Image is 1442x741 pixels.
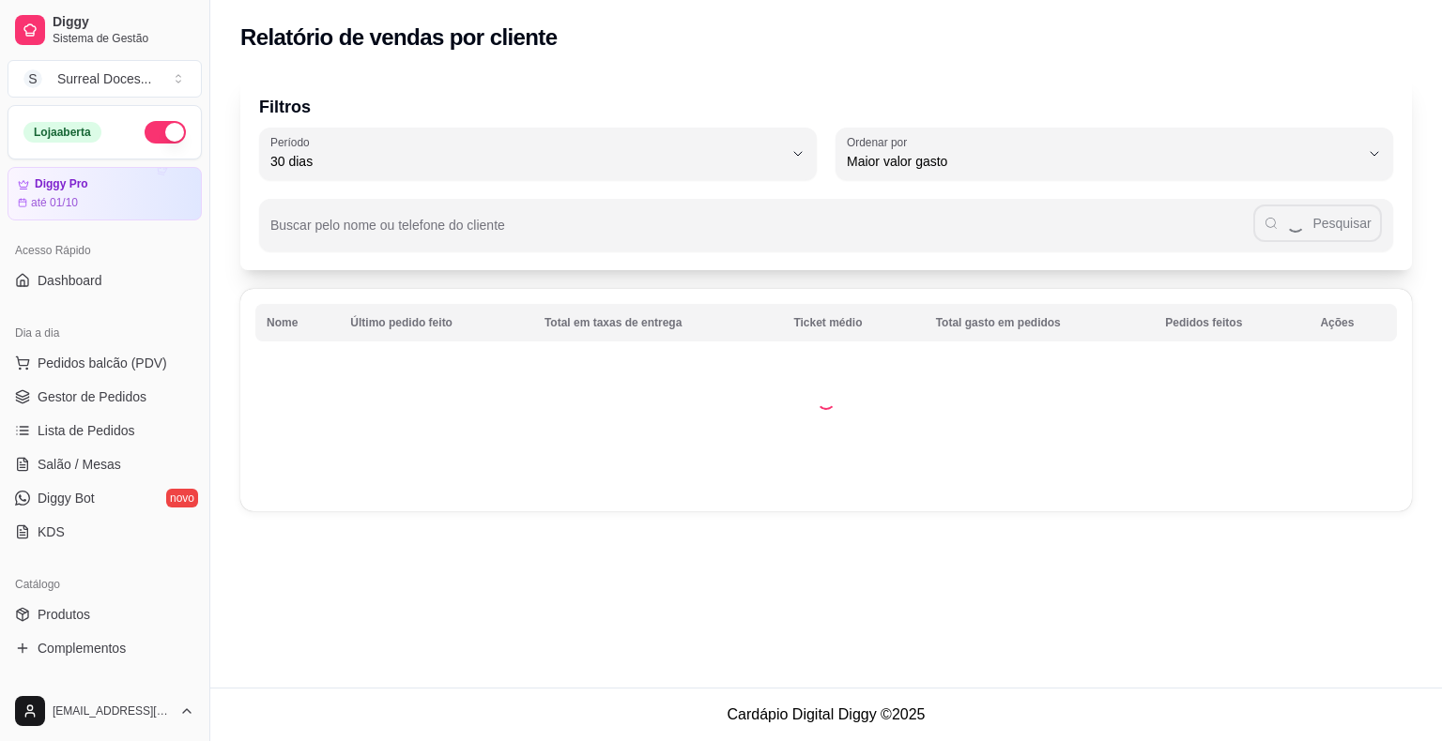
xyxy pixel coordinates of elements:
[145,121,186,144] button: Alterar Status
[38,421,135,440] span: Lista de Pedidos
[8,633,202,663] a: Complementos
[57,69,151,88] div: Surreal Doces ...
[8,599,202,629] a: Produtos
[270,223,1253,242] input: Buscar pelo nome ou telefone do cliente
[38,387,146,406] span: Gestor de Pedidos
[8,517,202,547] a: KDS
[270,152,783,171] span: 30 dias
[8,382,202,412] a: Gestor de Pedidos
[8,483,202,513] a: Diggy Botnovo
[259,128,817,180] button: Período30 dias
[38,271,102,290] span: Dashboard
[38,522,65,541] span: KDS
[8,318,202,348] div: Dia a dia
[38,639,126,658] span: Complementos
[259,94,1393,120] p: Filtros
[210,688,1442,741] footer: Cardápio Digital Diggy © 2025
[38,455,121,474] span: Salão / Mesas
[240,23,558,53] h2: Relatório de vendas por cliente
[8,167,202,220] a: Diggy Proaté 01/10
[8,60,202,98] button: Select a team
[53,31,194,46] span: Sistema de Gestão
[23,122,101,143] div: Loja aberta
[53,703,172,718] span: [EMAIL_ADDRESS][DOMAIN_NAME]
[8,449,202,479] a: Salão / Mesas
[270,134,315,150] label: Período
[8,348,202,378] button: Pedidos balcão (PDV)
[847,134,913,150] label: Ordenar por
[35,177,88,191] article: Diggy Pro
[817,391,836,410] div: Loading
[8,265,202,295] a: Dashboard
[53,14,194,31] span: Diggy
[847,152,1359,171] span: Maior valor gasto
[38,354,167,372] span: Pedidos balcão (PDV)
[38,605,90,624] span: Produtos
[8,8,202,53] a: DiggySistema de Gestão
[8,688,202,733] button: [EMAIL_ADDRESS][DOMAIN_NAME]
[23,69,42,88] span: S
[38,489,95,507] span: Diggy Bot
[836,128,1393,180] button: Ordenar porMaior valor gasto
[8,416,202,446] a: Lista de Pedidos
[8,235,202,265] div: Acesso Rápido
[8,569,202,599] div: Catálogo
[31,195,78,210] article: até 01/10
